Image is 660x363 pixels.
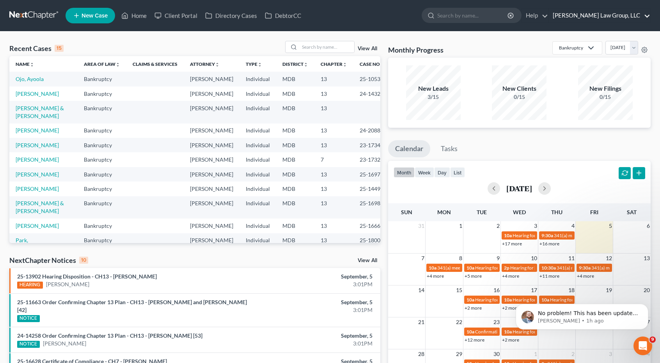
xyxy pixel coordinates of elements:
a: Typeunfold_more [246,61,262,67]
td: 23-17342 [353,138,391,152]
i: unfold_more [342,62,347,67]
span: 10:30a [541,265,556,271]
th: Claims & Services [126,56,184,72]
button: list [450,167,465,178]
i: unfold_more [380,62,385,67]
a: +4 more [577,273,594,279]
span: 5 [608,221,613,231]
a: [PERSON_NAME] [46,280,89,288]
a: +2 more [465,305,482,311]
a: Calendar [388,140,430,157]
td: MDB [276,138,314,152]
td: Bankruptcy [78,181,126,196]
td: 13 [314,86,353,101]
td: MDB [276,233,314,256]
a: +5 more [465,273,482,279]
td: 7 [314,152,353,167]
td: Individual [240,233,276,256]
td: Individual [240,86,276,101]
span: 2 [496,221,500,231]
span: 4 [571,221,575,231]
a: Client Portal [151,9,201,23]
td: MDB [276,196,314,219]
td: Individual [240,181,276,196]
td: Bankruptcy [78,167,126,181]
td: 13 [314,233,353,256]
td: 13 [314,167,353,181]
span: Confirmation hearing for [PERSON_NAME] [475,329,564,335]
td: 25-10534 [353,72,391,86]
a: View All [358,46,377,51]
td: MDB [276,219,314,233]
a: +11 more [539,273,559,279]
a: 25-13902 Hearing Disposition - CH13 - [PERSON_NAME] [17,273,157,280]
span: 16 [493,285,500,295]
span: Hearing for [PERSON_NAME] [475,265,536,271]
td: 25-14498 [353,181,391,196]
span: 341(a) meeting for [PERSON_NAME] [557,265,632,271]
div: HEARING [17,282,43,289]
span: 341(a) meeting for [PERSON_NAME] [554,233,629,238]
td: 13 [314,138,353,152]
td: 13 [314,181,353,196]
td: Bankruptcy [78,123,126,138]
td: Bankruptcy [78,152,126,167]
span: 341(a) meeting for [PERSON_NAME] [437,265,513,271]
a: +17 more [502,241,522,247]
td: [PERSON_NAME] [184,181,240,196]
span: 10 [530,254,538,263]
button: week [415,167,434,178]
span: 29 [455,349,463,359]
div: NOTICE [17,315,40,322]
span: 10a [467,297,474,303]
span: 22 [455,317,463,327]
a: [PERSON_NAME] [16,156,59,163]
a: +12 more [465,337,484,343]
a: Area of Lawunfold_more [84,61,120,67]
a: +4 more [427,273,444,279]
span: Hearing for [PERSON_NAME] [513,233,573,238]
span: 14 [417,285,425,295]
td: Bankruptcy [78,86,126,101]
span: 3 [608,349,613,359]
i: unfold_more [303,62,308,67]
div: NOTICE [17,341,40,348]
td: MDB [276,101,314,123]
div: September, 5 [259,332,372,340]
td: 25-16664 [353,219,391,233]
td: Bankruptcy [78,196,126,219]
span: 3 [533,221,538,231]
td: 25-16980 [353,196,391,219]
div: NextChapter Notices [9,256,88,265]
span: New Case [82,13,108,19]
span: 10a [467,329,474,335]
td: Individual [240,123,276,138]
div: New Leads [406,84,461,93]
span: 13 [643,254,651,263]
td: Individual [240,72,276,86]
td: Bankruptcy [78,138,126,152]
span: 10a [504,233,512,238]
a: Case Nounfold_more [360,61,385,67]
span: Wed [513,209,526,215]
a: Park, [PERSON_NAME] [16,237,59,251]
td: [PERSON_NAME] [184,138,240,152]
td: Bankruptcy [78,72,126,86]
button: day [434,167,450,178]
a: DebtorCC [261,9,305,23]
td: MDB [276,72,314,86]
span: Fri [590,209,598,215]
td: Individual [240,152,276,167]
span: 12 [605,254,613,263]
td: Individual [240,167,276,181]
input: Search by name... [437,8,509,23]
a: [PERSON_NAME] Law Group, LLC [549,9,650,23]
a: [PERSON_NAME] [43,340,86,347]
span: 1 [533,349,538,359]
a: +4 more [502,273,519,279]
td: Bankruptcy [78,101,126,123]
td: 13 [314,219,353,233]
div: 15 [55,45,64,52]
